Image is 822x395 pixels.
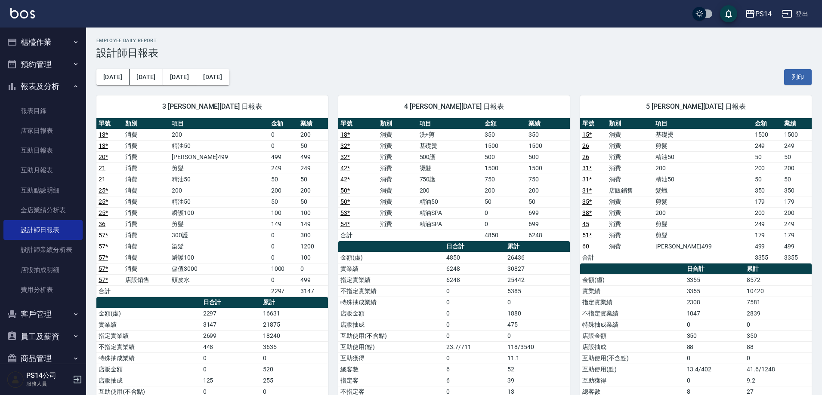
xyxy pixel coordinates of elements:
td: 350 [526,129,570,140]
td: 6 [444,364,505,375]
th: 日合計 [685,263,745,275]
td: 0 [269,129,299,140]
td: 髮蠟 [653,185,752,196]
td: 互助獲得 [338,352,444,364]
td: 125 [201,375,261,386]
td: 699 [526,207,570,218]
td: 6248 [526,230,570,241]
button: PS14 [742,5,775,23]
td: 6248 [444,274,505,285]
span: 4 [PERSON_NAME][DATE] 日報表 [349,102,559,111]
th: 項目 [417,118,483,129]
td: 實業績 [96,319,201,330]
td: 消費 [607,129,653,140]
td: 消費 [123,185,170,196]
td: 店販銷售 [123,274,170,285]
td: 750 [526,174,570,185]
td: 指定實業績 [338,274,444,285]
td: 不指定實業績 [338,285,444,297]
td: 50 [298,174,328,185]
a: 店販抽成明細 [3,260,83,280]
td: 118/3540 [505,341,570,352]
td: 精油50 [170,140,269,151]
th: 日合計 [444,241,505,252]
td: 消費 [607,241,653,252]
td: 互助獲得 [580,375,685,386]
td: 18240 [261,330,328,341]
td: 179 [753,196,782,207]
a: 21 [99,165,105,171]
td: 500 [526,151,570,162]
td: 499 [298,274,328,285]
td: 消費 [123,207,170,218]
td: 1200 [298,241,328,252]
td: 消費 [607,174,653,185]
td: 店販金額 [580,330,685,341]
td: 200 [170,185,269,196]
td: 不指定實業績 [580,308,685,319]
button: [DATE] [163,69,196,85]
td: 200 [298,185,328,196]
td: 0 [505,297,570,308]
th: 項目 [170,118,269,129]
button: 預約管理 [3,53,83,76]
td: 0 [685,319,745,330]
th: 業績 [298,118,328,129]
td: 0 [482,207,526,218]
td: 0 [201,352,261,364]
a: 設計師業績分析表 [3,240,83,260]
td: 23.7/711 [444,341,505,352]
table: a dense table [338,118,570,241]
td: 消費 [123,140,170,151]
td: 0 [444,330,505,341]
table: a dense table [580,118,812,263]
td: 消費 [123,263,170,274]
th: 項目 [653,118,752,129]
td: 0 [269,230,299,241]
td: 50 [269,196,299,207]
a: 費用分析表 [3,280,83,300]
td: 0 [444,319,505,330]
button: 列印 [784,69,812,85]
a: 26 [582,153,589,160]
a: 21 [99,176,105,183]
td: 剪髮 [653,140,752,151]
td: 1500 [526,162,570,174]
td: 精油50 [170,174,269,185]
td: 消費 [378,129,417,140]
td: 200 [170,129,269,140]
h3: 設計師日報表 [96,47,812,59]
td: 500護 [417,151,483,162]
th: 金額 [753,118,782,129]
td: 750護 [417,174,483,185]
td: 剪髮 [653,230,752,241]
td: 1500 [782,129,812,140]
td: 50 [526,196,570,207]
td: 0 [685,375,745,386]
td: 0 [261,352,328,364]
td: 0 [201,364,261,375]
td: 總客數 [338,364,444,375]
td: 互助使用(點) [338,341,444,352]
button: 報表及分析 [3,75,83,98]
td: 3355 [685,274,745,285]
td: 100 [298,207,328,218]
th: 業績 [782,118,812,129]
td: 300 [298,230,328,241]
td: 消費 [123,241,170,252]
td: 消費 [378,151,417,162]
a: 設計師日報表 [3,220,83,240]
td: 0 [444,297,505,308]
td: 剪髮 [653,218,752,230]
td: 1500 [482,162,526,174]
td: 0 [745,319,812,330]
td: 不指定實業績 [96,341,201,352]
td: 消費 [378,162,417,174]
td: 0 [269,274,299,285]
td: 350 [745,330,812,341]
th: 業績 [526,118,570,129]
td: 精油SPA [417,207,483,218]
a: 26 [582,142,589,149]
button: 員工及薪資 [3,325,83,348]
td: 消費 [607,207,653,218]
